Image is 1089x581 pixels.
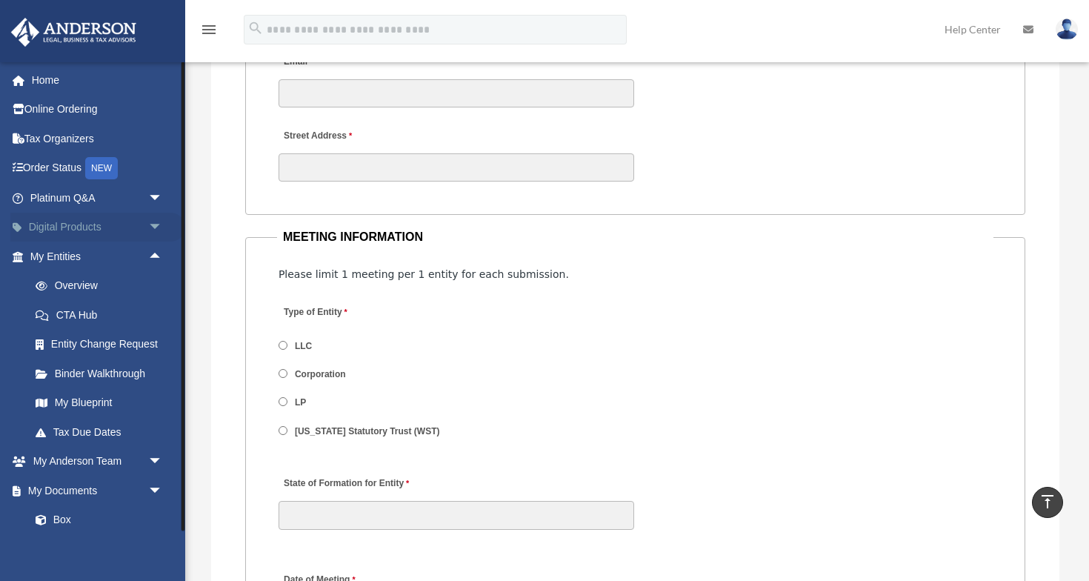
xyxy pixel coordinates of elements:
[10,242,185,271] a: My Entitiesarrow_drop_up
[148,447,178,477] span: arrow_drop_down
[148,183,178,213] span: arrow_drop_down
[10,183,185,213] a: Platinum Q&Aarrow_drop_down
[21,330,185,359] a: Entity Change Request
[7,18,141,47] img: Anderson Advisors Platinum Portal
[85,157,118,179] div: NEW
[290,368,351,382] label: Corporation
[279,474,413,494] label: State of Formation for Entity
[290,339,318,353] label: LLC
[148,213,178,243] span: arrow_drop_down
[1039,493,1056,511] i: vertical_align_top
[200,26,218,39] a: menu
[148,242,178,272] span: arrow_drop_up
[21,417,185,447] a: Tax Due Dates
[10,447,185,477] a: My Anderson Teamarrow_drop_down
[10,65,185,95] a: Home
[247,20,264,36] i: search
[279,303,419,323] label: Type of Entity
[10,124,185,153] a: Tax Organizers
[21,359,185,388] a: Binder Walkthrough
[290,425,445,438] label: [US_STATE] Statutory Trust (WST)
[21,271,185,301] a: Overview
[10,153,185,184] a: Order StatusNEW
[200,21,218,39] i: menu
[10,95,185,124] a: Online Ordering
[290,396,312,410] label: LP
[277,227,993,248] legend: MEETING INFORMATION
[1032,487,1063,518] a: vertical_align_top
[279,126,419,146] label: Street Address
[21,388,185,418] a: My Blueprint
[1056,19,1078,40] img: User Pic
[148,476,178,506] span: arrow_drop_down
[279,268,569,280] span: Please limit 1 meeting per 1 entity for each submission.
[10,213,185,242] a: Digital Productsarrow_drop_down
[21,300,185,330] a: CTA Hub
[21,505,185,535] a: Box
[279,53,316,73] label: Email
[10,476,185,505] a: My Documentsarrow_drop_down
